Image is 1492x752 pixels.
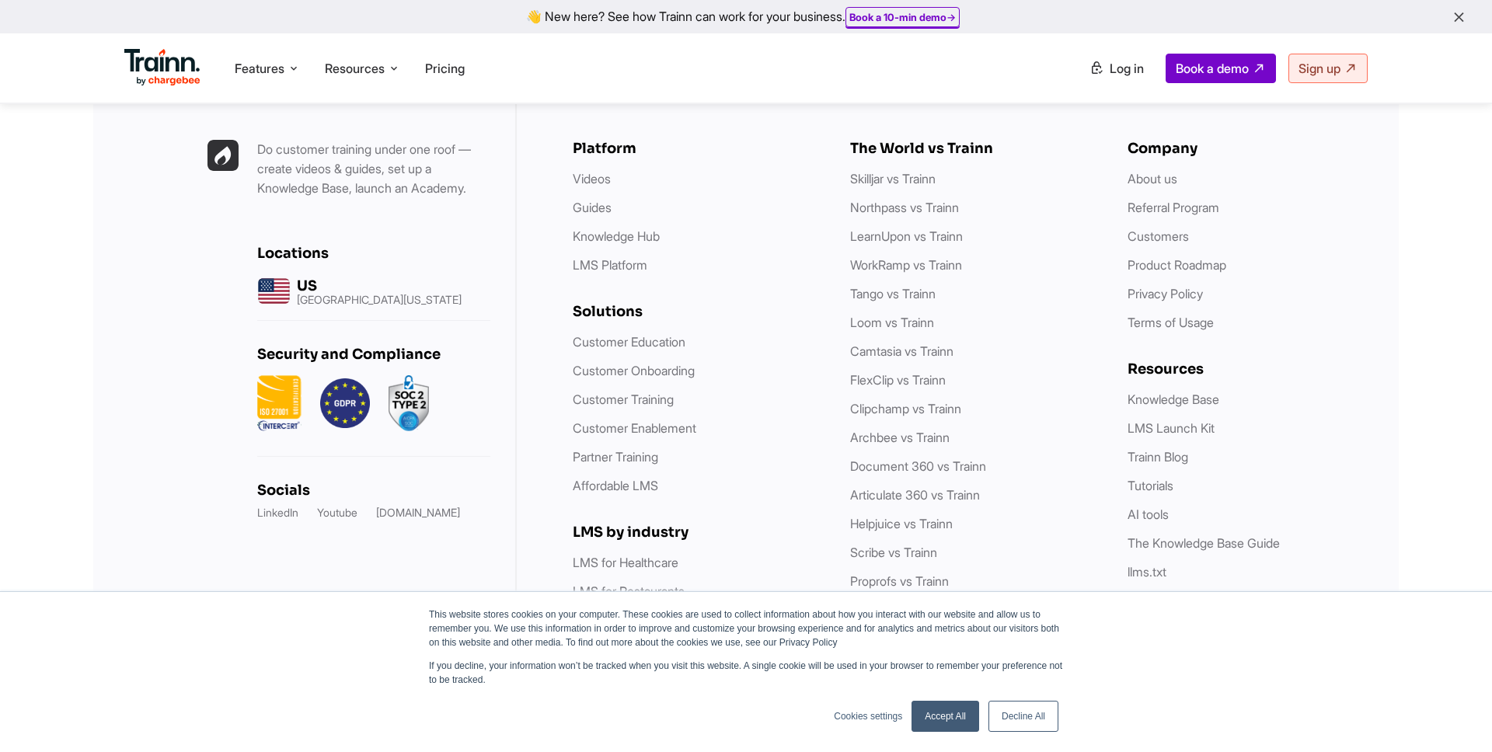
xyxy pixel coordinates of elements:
[1128,360,1374,378] h6: Resources
[573,257,647,273] a: LMS Platform
[297,294,462,305] p: [GEOGRAPHIC_DATA][US_STATE]
[850,343,953,359] a: Camtasia vs Trainn
[573,478,658,493] a: Affordable LMS
[297,277,462,294] h6: US
[317,505,357,520] a: Youtube
[850,545,937,560] a: Scribe vs Trainn
[429,608,1063,649] p: This website stores cookies on your computer. These cookies are used to collect information about...
[850,372,946,388] a: FlexClip vs Trainn
[573,524,819,541] h6: LMS by industry
[573,449,658,465] a: Partner Training
[1128,315,1214,330] a: Terms of Usage
[834,709,902,723] a: Cookies settings
[257,245,490,262] h6: Locations
[235,60,284,77] span: Features
[1128,535,1280,551] a: The Knowledge Base Guide
[257,482,490,499] h6: Socials
[850,516,953,531] a: Helpjuice vs Trainn
[573,171,611,186] a: Videos
[425,61,465,76] a: Pricing
[850,487,980,503] a: Articulate 360 vs Trainn
[1176,61,1249,76] span: Book a demo
[850,140,1096,157] h6: The World vs Trainn
[850,401,961,416] a: Clipchamp vs Trainn
[573,334,685,350] a: Customer Education
[1128,171,1177,186] a: About us
[849,11,946,23] b: Book a 10-min demo
[1128,228,1189,244] a: Customers
[320,375,370,431] img: GDPR.png
[207,140,239,171] img: Trainn | everything under one roof
[573,420,696,436] a: Customer Enablement
[1299,61,1340,76] span: Sign up
[1128,392,1219,407] a: Knowledge Base
[850,228,963,244] a: LearnUpon vs Trainn
[1128,564,1166,580] a: llms.txt
[850,286,936,301] a: Tango vs Trainn
[257,140,490,198] p: Do customer training under one roof — create videos & guides, set up a Knowledge Base, launch an ...
[850,200,959,215] a: Northpass vs Trainn
[850,573,949,589] a: Proprofs vs Trainn
[257,274,291,308] img: us headquarters
[1166,54,1276,83] a: Book a demo
[1128,140,1374,157] h6: Company
[1128,507,1169,522] a: AI tools
[1288,54,1368,83] a: Sign up
[849,11,956,23] a: Book a 10-min demo→
[429,659,1063,687] p: If you decline, your information won’t be tracked when you visit this website. A single cookie wi...
[573,392,674,407] a: Customer Training
[573,303,819,320] h6: Solutions
[124,49,200,86] img: Trainn Logo
[1080,54,1153,82] a: Log in
[573,228,660,244] a: Knowledge Hub
[573,555,678,570] a: LMS for Healthcare
[988,701,1058,732] a: Decline All
[850,430,950,445] a: Archbee vs Trainn
[850,171,936,186] a: Skilljar vs Trainn
[1128,257,1226,273] a: Product Roadmap
[9,9,1483,24] div: 👋 New here? See how Trainn can work for your business.
[912,701,979,732] a: Accept All
[376,505,460,520] a: [DOMAIN_NAME]
[257,346,490,363] h6: Security and Compliance
[1128,478,1173,493] a: Tutorials
[850,458,986,474] a: Document 360 vs Trainn
[573,200,612,215] a: Guides
[257,505,298,520] a: LinkedIn
[573,140,819,157] h6: Platform
[325,60,385,77] span: Resources
[573,363,695,378] a: Customer Onboarding
[389,375,429,431] img: soc2
[1128,449,1188,465] a: Trainn Blog
[1128,200,1219,215] a: Referral Program
[850,257,962,273] a: WorkRamp vs Trainn
[850,315,934,330] a: Loom vs Trainn
[1128,420,1215,436] a: LMS Launch Kit
[1128,286,1203,301] a: Privacy Policy
[257,375,302,431] img: ISO
[573,583,685,599] a: LMS for Restaurants
[1110,61,1144,76] span: Log in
